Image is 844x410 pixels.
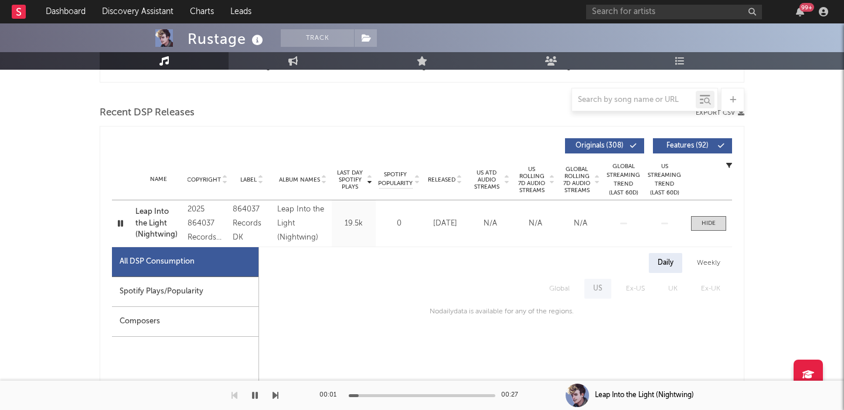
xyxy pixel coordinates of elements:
[281,29,354,47] button: Track
[565,138,644,153] button: Originals(308)
[319,388,343,402] div: 00:01
[688,253,729,273] div: Weekly
[233,203,271,245] div: 864037 Records DK
[696,110,744,117] button: Export CSV
[561,166,593,194] span: Global Rolling 7D Audio Streams
[426,218,465,230] div: [DATE]
[378,170,413,188] span: Spotify Popularity
[187,176,221,183] span: Copyright
[188,29,266,49] div: Rustage
[796,7,804,16] button: 99+
[112,307,258,337] div: Composers
[471,218,510,230] div: N/A
[135,175,182,184] div: Name
[471,169,503,190] span: US ATD Audio Streams
[335,169,366,190] span: Last Day Spotify Plays
[112,247,258,277] div: All DSP Consumption
[649,253,682,273] div: Daily
[516,166,548,194] span: US Rolling 7D Audio Streams
[661,142,714,149] span: Features ( 92 )
[418,305,574,319] div: No daily data is available for any of the regions.
[572,95,696,105] input: Search by song name or URL
[428,176,455,183] span: Released
[135,206,182,241] a: Leap Into the Light (Nightwing)
[647,162,682,197] div: US Streaming Trend (Last 60D)
[653,138,732,153] button: Features(92)
[277,203,329,245] div: Leap Into the Light (Nightwing)
[188,203,226,245] div: 2025 864037 Records DK
[606,162,641,197] div: Global Streaming Trend (Last 60D)
[516,218,555,230] div: N/A
[240,176,257,183] span: Label
[100,106,195,120] span: Recent DSP Releases
[799,3,814,12] div: 99 +
[595,390,694,401] div: Leap Into the Light (Nightwing)
[279,176,320,183] span: Album Names
[120,255,195,269] div: All DSP Consumption
[112,277,258,307] div: Spotify Plays/Popularity
[586,5,762,19] input: Search for artists
[573,142,627,149] span: Originals ( 308 )
[335,218,373,230] div: 19.5k
[561,218,600,230] div: N/A
[501,388,525,402] div: 00:27
[379,218,420,230] div: 0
